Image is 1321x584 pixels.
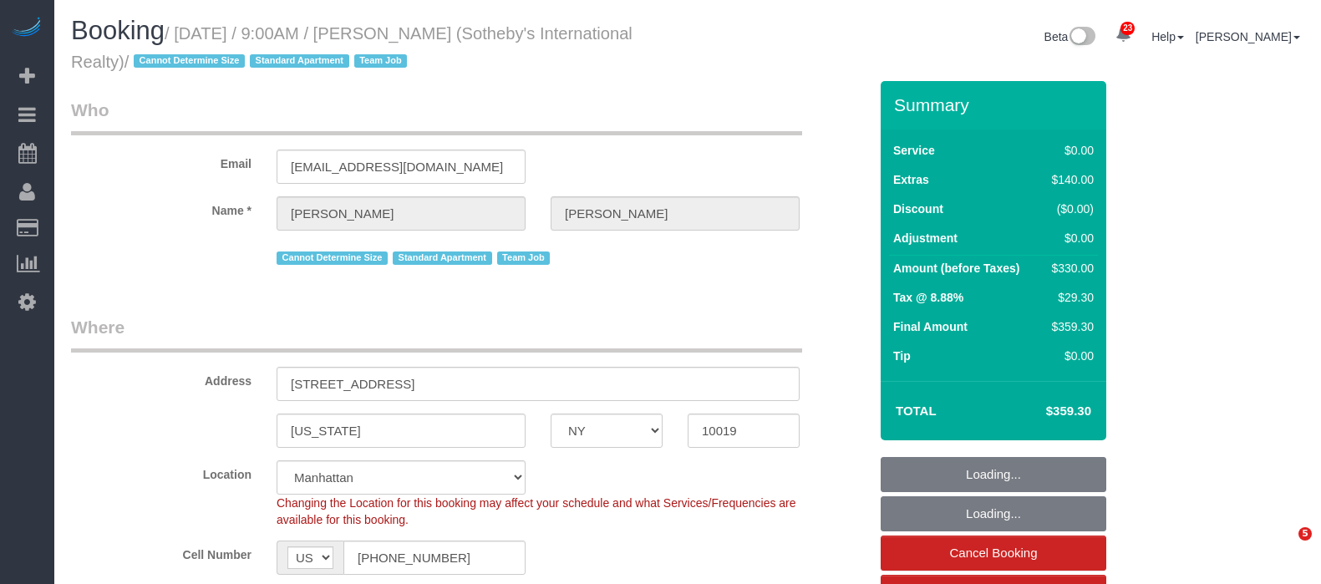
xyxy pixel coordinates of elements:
a: Cancel Booking [881,536,1106,571]
legend: Who [71,98,802,135]
div: $0.00 [1045,348,1094,364]
label: Service [893,142,935,159]
input: Email [277,150,526,184]
a: [PERSON_NAME] [1196,30,1300,43]
span: Cannot Determine Size [134,54,245,68]
small: / [DATE] / 9:00AM / [PERSON_NAME] (Sotheby's International Realty) [71,24,633,71]
input: Zip Code [688,414,800,448]
label: Final Amount [893,318,968,335]
h3: Summary [894,95,1098,114]
span: Standard Apartment [250,54,349,68]
label: Tax @ 8.88% [893,289,963,306]
label: Extras [893,171,929,188]
span: Standard Apartment [393,251,492,265]
span: Changing the Location for this booking may affect your schedule and what Services/Frequencies are... [277,496,796,526]
label: Discount [893,201,943,217]
label: Amount (before Taxes) [893,260,1019,277]
div: $359.30 [1045,318,1094,335]
label: Location [58,460,264,483]
div: $140.00 [1045,171,1094,188]
span: 23 [1120,22,1135,35]
span: Team Job [354,54,408,68]
div: $29.30 [1045,289,1094,306]
label: Name * [58,196,264,219]
label: Address [58,367,264,389]
a: Help [1151,30,1184,43]
input: First Name [277,196,526,231]
img: New interface [1068,27,1095,48]
span: Booking [71,16,165,45]
span: Cannot Determine Size [277,251,388,265]
div: $330.00 [1045,260,1094,277]
span: 5 [1298,527,1312,541]
img: Automaid Logo [10,17,43,40]
label: Email [58,150,264,172]
div: $0.00 [1045,230,1094,246]
div: ($0.00) [1045,201,1094,217]
iframe: Intercom live chat [1264,527,1304,567]
input: Cell Number [343,541,526,575]
span: Team Job [497,251,551,265]
a: Beta [1044,30,1096,43]
strong: Total [896,404,937,418]
label: Tip [893,348,911,364]
label: Cell Number [58,541,264,563]
div: $0.00 [1045,142,1094,159]
legend: Where [71,315,802,353]
label: Adjustment [893,230,958,246]
h4: $359.30 [996,404,1091,419]
input: City [277,414,526,448]
span: / [124,53,412,71]
a: 23 [1107,17,1140,53]
input: Last Name [551,196,800,231]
